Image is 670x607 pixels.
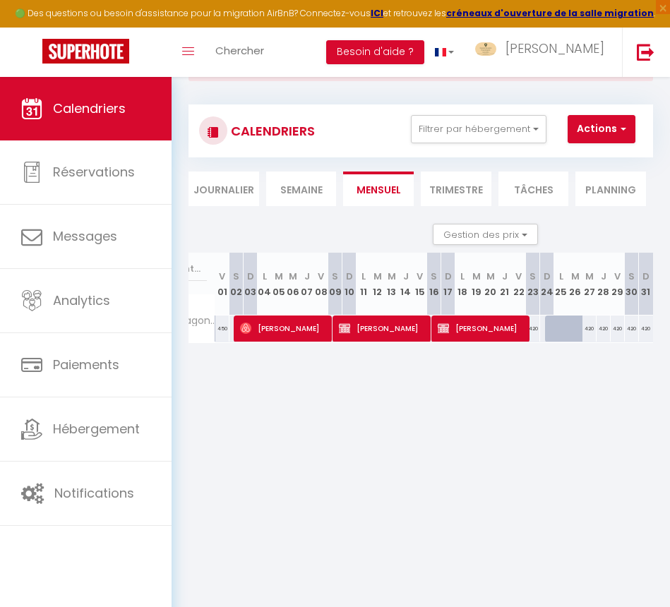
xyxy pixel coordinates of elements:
th: 19 [469,253,484,315]
abbr: D [642,270,650,283]
img: Super Booking [42,39,129,64]
li: Semaine [266,172,337,206]
span: [PERSON_NAME] [506,40,604,57]
button: Actions [568,115,635,143]
th: 08 [314,253,328,315]
th: 23 [526,253,540,315]
th: 30 [625,253,639,315]
abbr: V [219,270,225,283]
th: 22 [512,253,526,315]
abbr: M [289,270,297,283]
abbr: M [571,270,580,283]
span: Calendriers [53,100,126,117]
span: [PERSON_NAME] [240,315,330,342]
abbr: L [559,270,563,283]
span: [PERSON_NAME] [438,315,527,342]
th: 29 [611,253,625,315]
th: 20 [484,253,498,315]
th: 05 [272,253,286,315]
abbr: M [373,270,382,283]
abbr: V [614,270,621,283]
th: 06 [286,253,300,315]
th: 14 [399,253,413,315]
th: 27 [582,253,597,315]
th: 02 [229,253,244,315]
button: Gestion des prix [433,224,538,245]
abbr: M [486,270,495,283]
abbr: S [233,270,239,283]
span: Hébergement [53,420,140,438]
a: créneaux d'ouverture de la salle migration [446,7,654,19]
span: Analytics [53,292,110,309]
abbr: L [460,270,465,283]
span: [PERSON_NAME] [339,315,429,342]
button: Ouvrir le widget de chat LiveChat [11,6,54,48]
th: 09 [328,253,342,315]
abbr: M [585,270,594,283]
abbr: D [544,270,551,283]
th: 18 [455,253,469,315]
div: 420 [582,315,597,342]
img: ... [475,42,496,56]
th: 16 [427,253,441,315]
button: Filtrer par hébergement [411,115,546,143]
abbr: D [445,270,452,283]
th: 26 [568,253,582,315]
abbr: M [275,270,283,283]
th: 24 [540,253,554,315]
button: Besoin d'aide ? [326,40,424,64]
abbr: V [417,270,423,283]
th: 25 [554,253,568,315]
abbr: L [263,270,267,283]
li: Tâches [498,172,569,206]
abbr: V [515,270,522,283]
th: 17 [441,253,455,315]
div: 420 [526,315,540,342]
span: Chercher [215,43,264,58]
div: 450 [215,315,229,342]
abbr: S [530,270,536,283]
span: Paiements [53,356,119,373]
abbr: D [346,270,353,283]
a: ... [PERSON_NAME] [465,28,622,77]
h3: CALENDRIERS [227,115,315,147]
abbr: J [601,270,606,283]
div: 420 [639,315,653,342]
span: Réservations [53,163,135,181]
abbr: S [628,270,635,283]
th: 21 [498,253,512,315]
a: ICI [371,7,383,19]
div: 420 [597,315,611,342]
th: 13 [385,253,399,315]
abbr: S [332,270,338,283]
li: Mensuel [343,172,414,206]
li: Planning [575,172,646,206]
abbr: L [361,270,366,283]
th: 12 [371,253,385,315]
th: 31 [639,253,653,315]
th: 28 [597,253,611,315]
img: logout [637,43,654,61]
th: 07 [300,253,314,315]
div: 420 [625,315,639,342]
abbr: J [403,270,409,283]
th: 03 [244,253,258,315]
abbr: J [502,270,508,283]
th: 01 [215,253,229,315]
abbr: V [318,270,324,283]
a: Chercher [205,28,275,77]
span: Messages [53,227,117,245]
th: 04 [258,253,272,315]
th: 15 [413,253,427,315]
abbr: M [472,270,481,283]
abbr: D [247,270,254,283]
abbr: M [388,270,396,283]
div: 420 [611,315,625,342]
th: 10 [342,253,357,315]
li: Trimestre [421,172,491,206]
li: Journalier [189,172,259,206]
th: 11 [357,253,371,315]
abbr: S [431,270,437,283]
